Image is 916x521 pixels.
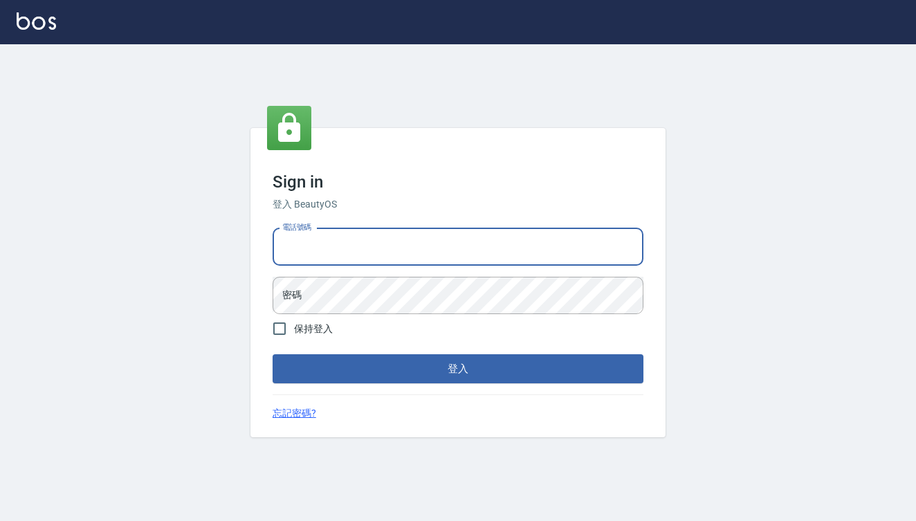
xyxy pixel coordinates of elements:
[273,172,643,192] h3: Sign in
[273,406,316,421] a: 忘記密碼?
[282,222,311,232] label: 電話號碼
[17,12,56,30] img: Logo
[273,197,643,212] h6: 登入 BeautyOS
[294,322,333,336] span: 保持登入
[273,354,643,383] button: 登入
